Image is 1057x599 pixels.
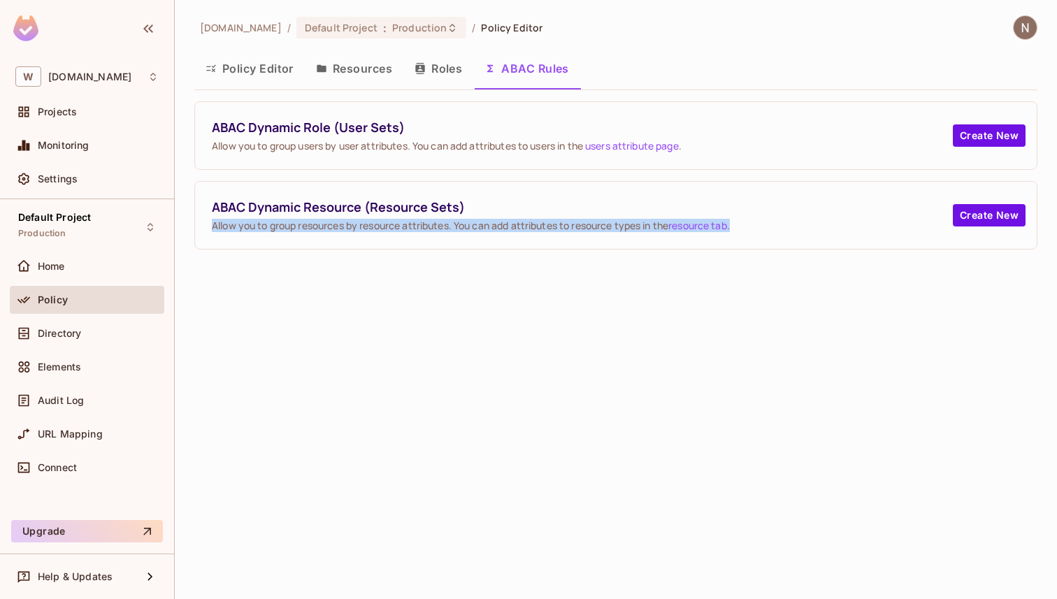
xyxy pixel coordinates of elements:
span: Monitoring [38,140,89,151]
span: Policy Editor [481,21,542,34]
span: Production [18,228,66,239]
span: Policy [38,294,68,305]
span: Directory [38,328,81,339]
span: W [15,66,41,87]
span: Allow you to group resources by resource attributes. You can add attributes to resource types in ... [212,219,953,232]
span: ABAC Dynamic Role (User Sets) [212,119,953,136]
button: ABAC Rules [473,51,580,86]
button: Policy Editor [194,51,305,86]
span: Production [392,21,447,34]
li: / [287,21,291,34]
img: SReyMgAAAABJRU5ErkJggg== [13,15,38,41]
button: Create New [953,204,1026,226]
span: ABAC Dynamic Resource (Resource Sets) [212,199,953,216]
span: Connect [38,462,77,473]
span: Elements [38,361,81,373]
a: users attribute page [585,139,679,152]
span: : [382,22,387,34]
span: Projects [38,106,77,117]
li: / [472,21,475,34]
span: Workspace: withpronto.com [48,71,131,82]
button: Upgrade [11,520,163,542]
span: Home [38,261,65,272]
span: URL Mapping [38,428,103,440]
span: the active workspace [200,21,282,34]
span: Settings [38,173,78,185]
img: Naman Malik [1014,16,1037,39]
button: Roles [403,51,473,86]
button: Create New [953,124,1026,147]
span: Audit Log [38,395,84,406]
span: Default Project [18,212,91,223]
span: Help & Updates [38,571,113,582]
a: resource tab [668,219,727,232]
span: Allow you to group users by user attributes. You can add attributes to users in the . [212,139,953,152]
button: Resources [305,51,403,86]
span: Default Project [305,21,377,34]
